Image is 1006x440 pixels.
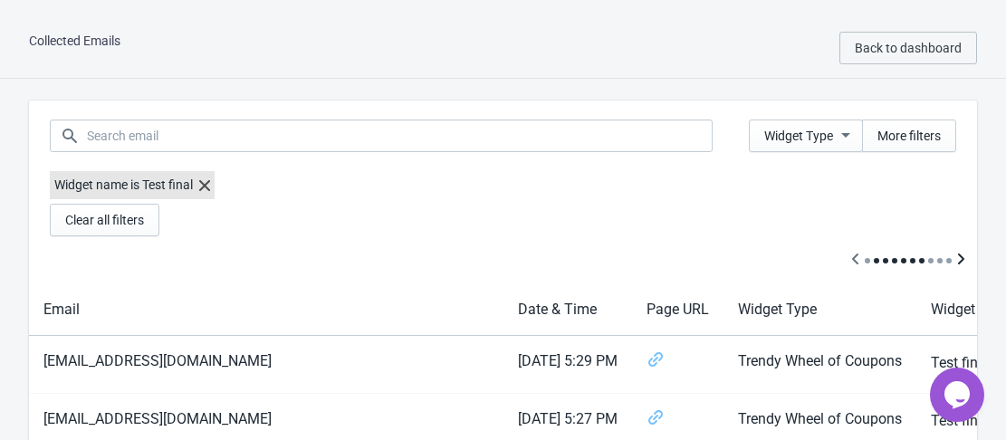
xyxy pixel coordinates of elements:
[503,284,632,336] th: Date & Time
[632,284,723,336] th: Page URL
[944,244,977,277] button: Scroll table right one column
[50,204,159,236] button: Clear all filters
[65,213,144,227] span: Clear all filters
[723,284,916,336] th: Widget Type
[29,284,503,336] th: Email
[855,41,962,55] span: Back to dashboard
[764,129,833,143] span: Widget Type
[862,120,956,152] button: More filters
[29,336,503,394] td: [EMAIL_ADDRESS][DOMAIN_NAME]
[749,120,863,152] button: Widget Type
[723,336,916,394] td: Trendy Wheel of Coupons
[930,368,988,422] iframe: chat widget
[877,129,941,143] span: More filters
[839,244,872,277] button: Scroll table left one column
[839,32,977,64] button: Back to dashboard
[86,120,713,152] input: Search email
[503,336,632,394] td: [DATE] 5:29 PM
[50,171,215,199] label: Widget name is Test final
